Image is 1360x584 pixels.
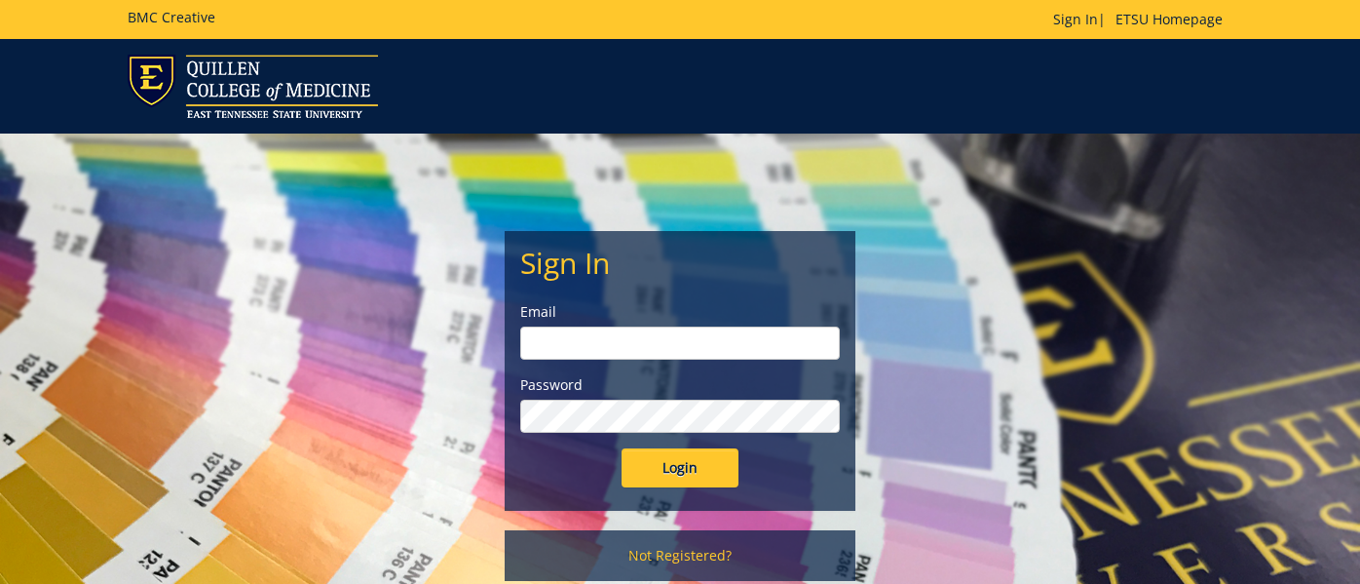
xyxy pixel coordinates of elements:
p: | [1053,10,1232,29]
h2: Sign In [520,247,840,279]
input: Login [622,448,738,487]
a: Sign In [1053,10,1098,28]
h5: BMC Creative [128,10,215,24]
label: Password [520,375,840,395]
label: Email [520,302,840,322]
img: ETSU logo [128,55,378,118]
a: ETSU Homepage [1106,10,1232,28]
a: Not Registered? [505,530,855,581]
